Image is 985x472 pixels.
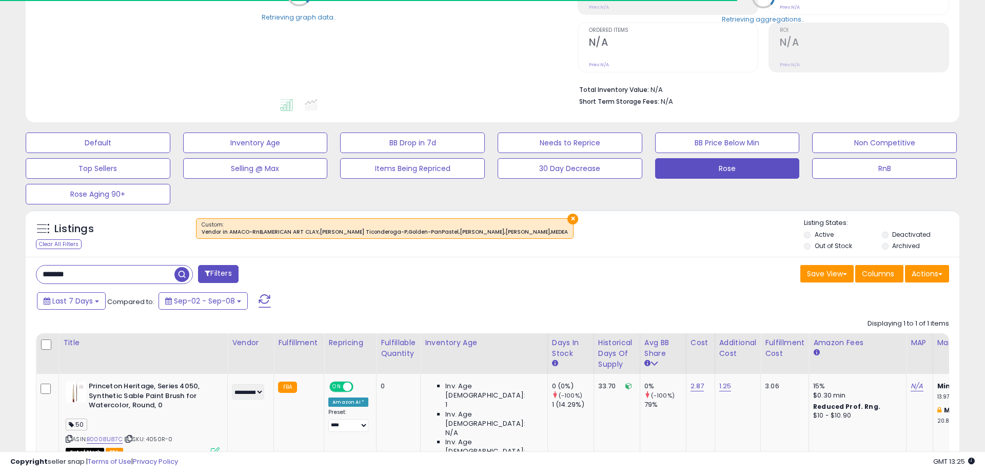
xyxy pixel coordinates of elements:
button: Default [26,133,170,153]
label: Out of Stock [815,241,852,250]
small: (-100%) [651,391,675,400]
div: Preset: [328,409,368,432]
span: Inv. Age [DEMOGRAPHIC_DATA]: [445,382,539,400]
div: Repricing [328,337,372,348]
small: FBA [278,382,297,393]
a: Privacy Policy [133,457,178,466]
button: BB Drop in 7d [340,133,485,153]
button: Non Competitive [812,133,957,153]
div: Cost [691,337,711,348]
div: 0 (0%) [552,382,594,391]
a: Terms of Use [88,457,131,466]
small: Amazon Fees. [813,348,819,357]
div: 15% [813,382,898,391]
div: 0% [644,382,686,391]
span: Compared to: [107,297,154,307]
div: Displaying 1 to 1 of 1 items [868,319,949,329]
span: .50 [66,419,87,430]
div: Retrieving aggregations.. [722,14,804,24]
button: Last 7 Days [37,292,106,310]
span: Columns [862,269,894,279]
div: Vendor in AMACO-RnB,AMERICAN ART CLAY,[PERSON_NAME] Ticonderoga-P,Golden-PanPastel,[PERSON_NAME],... [202,229,568,236]
button: Items Being Repriced [340,158,485,179]
div: Inventory Age [425,337,543,348]
span: OFF [352,383,368,391]
div: $0.30 min [813,391,898,400]
div: Vendor [232,337,269,348]
button: Actions [905,265,949,282]
button: 30 Day Decrease [498,158,642,179]
b: Max: [944,405,962,415]
button: Selling @ Max [183,158,328,179]
button: Inventory Age [183,133,328,153]
div: MAP [911,337,928,348]
span: Inv. Age [DEMOGRAPHIC_DATA]: [445,438,539,456]
div: Additional Cost [719,337,757,359]
button: Save View [800,265,854,282]
div: 3.06 [765,382,801,391]
a: B00081J87C [87,435,123,444]
div: ASIN: [66,382,220,455]
span: N/A [445,428,458,438]
button: RnB [812,158,957,179]
div: $10 - $10.90 [813,411,898,420]
div: seller snap | | [10,457,178,467]
img: 3172Ju8Zl-L._SL40_.jpg [66,382,86,402]
div: Fulfillable Quantity [381,337,416,359]
button: BB Price Below Min [655,133,800,153]
b: Reduced Prof. Rng. [813,402,880,411]
span: Sep-02 - Sep-08 [174,296,235,306]
span: Last 7 Days [52,296,93,306]
div: Amazon Fees [813,337,902,348]
div: Retrieving graph data.. [262,12,337,22]
span: | SKU: 4050R-0 [124,435,172,443]
div: Avg BB Share [644,337,682,359]
label: Active [815,230,834,239]
button: Rose [655,158,800,179]
strong: Copyright [10,457,48,466]
small: Days In Stock. [552,359,558,368]
button: Filters [198,265,238,283]
span: All listings that are currently out of stock and unavailable for purchase on Amazon [66,448,104,457]
th: CSV column name: cust_attr_2_Vendor [228,333,274,374]
span: FBA [106,448,123,457]
b: Princeton Heritage, Series 4050, Synthetic Sable Paint Brush for Watercolor, Round, 0 [89,382,213,413]
div: Amazon AI * [328,398,368,407]
div: Clear All Filters [36,239,82,249]
small: Avg BB Share. [644,359,651,368]
div: Historical Days Of Supply [598,337,636,370]
span: Custom: [202,221,568,236]
div: Title [63,337,223,348]
div: 1 (14.29%) [552,400,594,409]
div: Fulfillment Cost [765,337,804,359]
a: N/A [911,381,923,391]
h5: Listings [54,222,94,236]
button: Sep-02 - Sep-08 [159,292,248,310]
div: Days In Stock [552,337,589,359]
button: Columns [855,265,903,282]
button: Needs to Reprice [498,133,642,153]
button: Rose Aging 90+ [26,184,170,204]
p: Listing States: [804,218,959,228]
div: Fulfillment [278,337,320,348]
a: 1.25 [719,381,732,391]
button: × [567,214,578,224]
b: Min: [937,381,953,391]
button: Top Sellers [26,158,170,179]
small: (-100%) [559,391,582,400]
span: 1 [445,400,447,409]
span: ON [330,383,343,391]
span: 2025-09-16 13:25 GMT [933,457,975,466]
label: Deactivated [892,230,931,239]
a: 2.87 [691,381,704,391]
div: 79% [644,400,686,409]
div: 0 [381,382,412,391]
span: Inv. Age [DEMOGRAPHIC_DATA]: [445,410,539,428]
div: 33.70 [598,382,632,391]
label: Archived [892,241,920,250]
